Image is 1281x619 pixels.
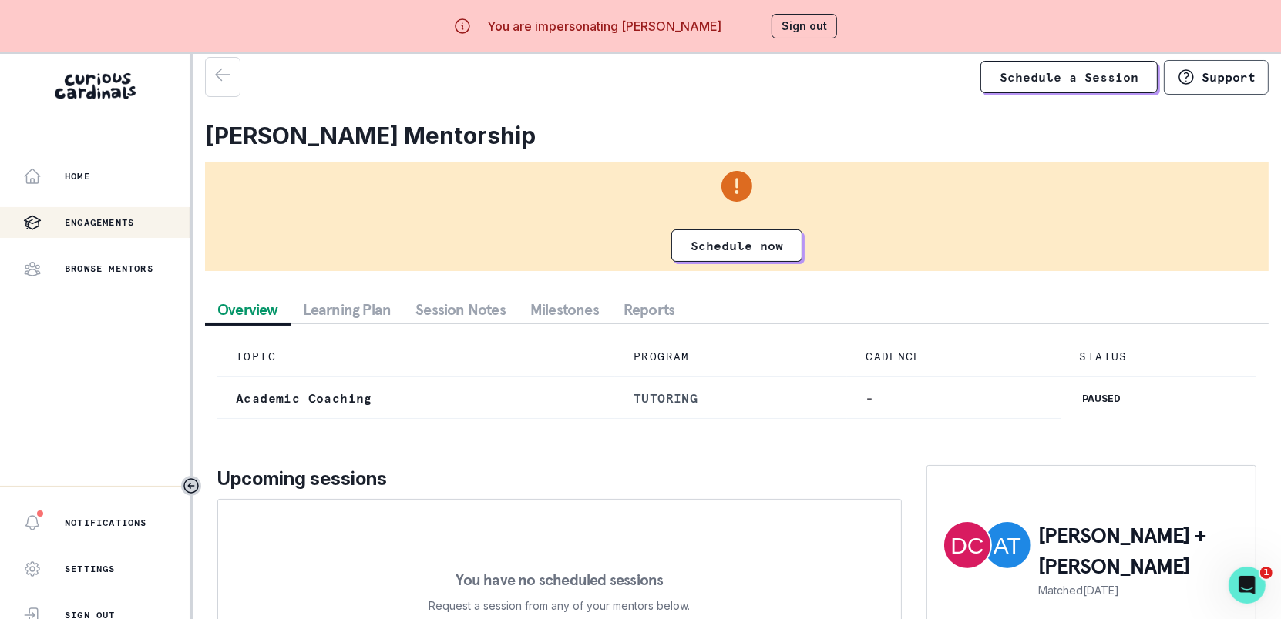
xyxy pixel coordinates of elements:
button: Support [1164,60,1269,95]
p: Notifications [65,517,147,529]
p: Upcoming sessions [217,465,902,493]
button: Reports [611,296,687,323]
p: Engagements [65,216,134,229]
td: TOPIC [217,336,615,377]
p: Browse Mentors [65,263,153,275]
p: Settings [65,563,116,575]
td: - [847,377,1061,419]
p: [PERSON_NAME] + [PERSON_NAME] [1038,520,1240,582]
td: CADENCE [847,336,1061,377]
button: Toggle sidebar [181,476,201,496]
td: STATUS [1061,336,1256,377]
p: Home [65,170,90,182]
img: Damon Choy [944,522,990,568]
td: tutoring [615,377,847,419]
button: Overview [205,296,291,323]
a: Schedule a Session [980,61,1158,93]
a: Schedule now [671,229,802,262]
button: Learning Plan [291,296,404,323]
td: Academic Coaching [217,377,615,419]
span: paused [1080,391,1125,407]
h2: [PERSON_NAME] Mentorship [205,122,1269,149]
button: Milestones [518,296,611,323]
span: 1 [1260,567,1273,579]
td: PROGRAM [615,336,847,377]
p: Request a session from any of your mentors below. [429,597,691,615]
img: Ashton Tam [984,522,1031,568]
p: Matched [DATE] [1038,582,1240,598]
img: Curious Cardinals Logo [55,73,136,99]
p: Support [1202,69,1256,85]
button: Sign out [772,14,837,38]
p: You have no scheduled sessions [456,572,663,587]
p: You are impersonating [PERSON_NAME] [487,17,721,35]
iframe: Intercom live chat [1229,567,1266,604]
button: Session Notes [403,296,518,323]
